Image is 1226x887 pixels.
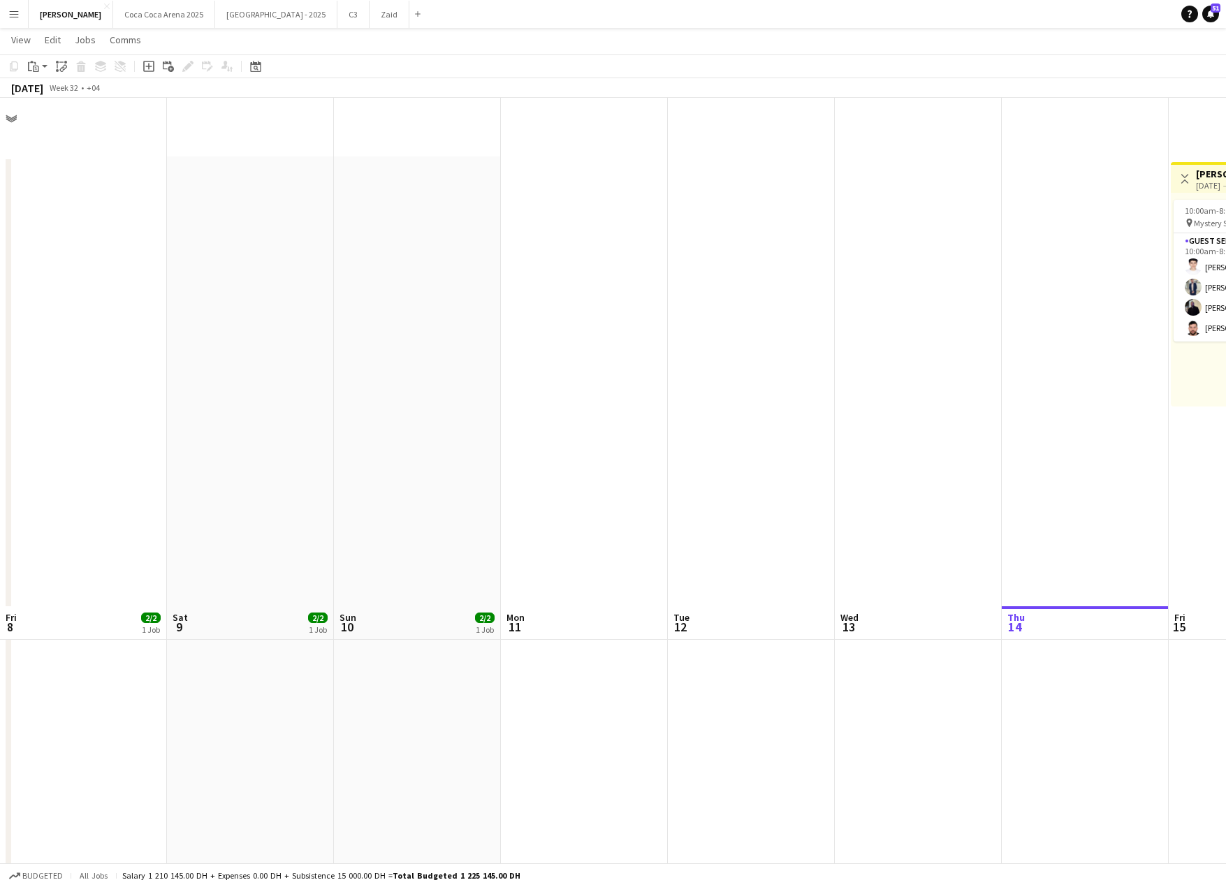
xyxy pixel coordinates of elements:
[1211,3,1220,13] span: 51
[122,870,520,881] div: Salary 1 210 145.00 DH + Expenses 0.00 DH + Subsistence 15 000.00 DH =
[113,1,215,28] button: Coca Coca Arena 2025
[506,611,525,624] span: Mon
[6,611,17,624] span: Fri
[337,1,370,28] button: C3
[45,34,61,46] span: Edit
[170,619,188,635] span: 9
[476,624,494,635] div: 1 Job
[104,31,147,49] a: Comms
[77,870,110,881] span: All jobs
[370,1,409,28] button: Zaid
[1202,6,1219,22] a: 51
[308,613,328,623] span: 2/2
[1007,611,1025,624] span: Thu
[39,31,66,49] a: Edit
[7,868,65,884] button: Budgeted
[337,619,356,635] span: 10
[309,624,327,635] div: 1 Job
[142,624,160,635] div: 1 Job
[6,31,36,49] a: View
[504,619,525,635] span: 11
[87,82,100,93] div: +04
[22,871,63,881] span: Budgeted
[3,619,17,635] span: 8
[840,611,859,624] span: Wed
[1172,619,1185,635] span: 15
[141,613,161,623] span: 2/2
[393,870,520,881] span: Total Budgeted 1 225 145.00 DH
[215,1,337,28] button: [GEOGRAPHIC_DATA] - 2025
[75,34,96,46] span: Jobs
[838,619,859,635] span: 13
[46,82,81,93] span: Week 32
[1005,619,1025,635] span: 14
[29,1,113,28] button: [PERSON_NAME]
[1174,611,1185,624] span: Fri
[110,34,141,46] span: Comms
[671,619,689,635] span: 12
[69,31,101,49] a: Jobs
[11,81,43,95] div: [DATE]
[475,613,495,623] span: 2/2
[340,611,356,624] span: Sun
[173,611,188,624] span: Sat
[673,611,689,624] span: Tue
[11,34,31,46] span: View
